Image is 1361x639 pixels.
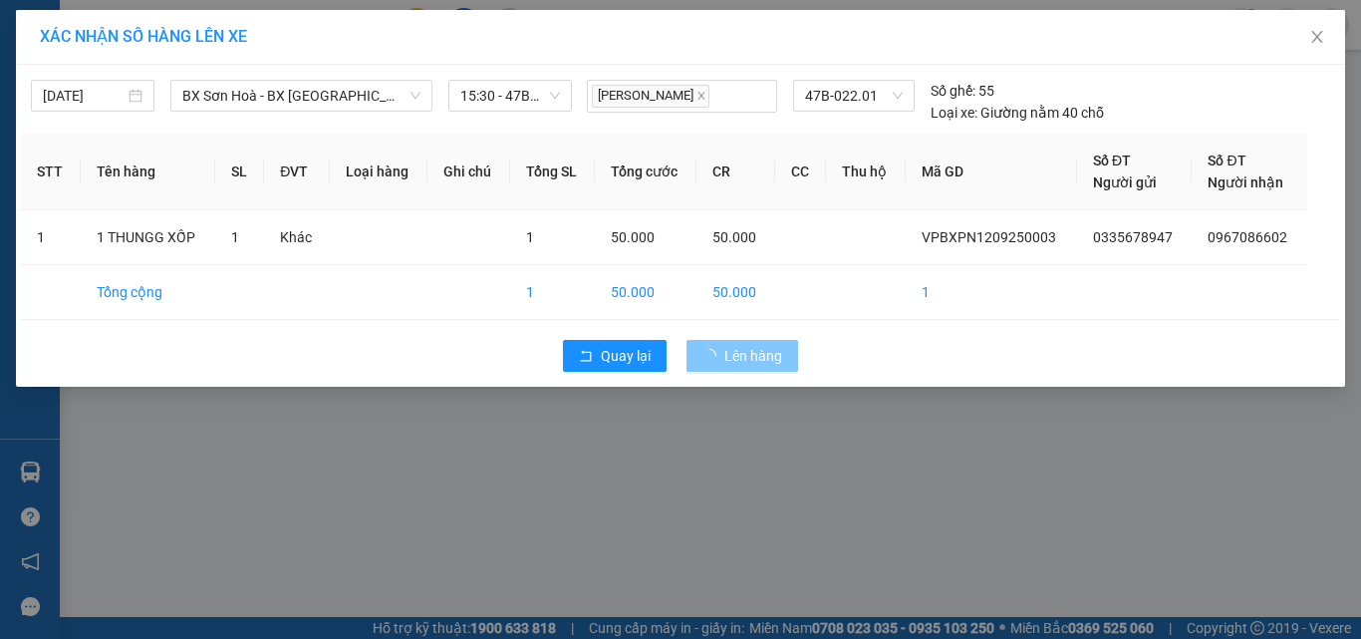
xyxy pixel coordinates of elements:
[775,134,827,210] th: CC
[1208,174,1283,190] span: Người nhận
[592,85,709,108] span: [PERSON_NAME]
[21,210,81,265] td: 1
[231,229,239,245] span: 1
[409,90,421,102] span: down
[460,81,560,111] span: 15:30 - 47B-022.01
[686,340,798,372] button: Lên hàng
[1208,153,1245,168] span: Số ĐT
[931,80,975,102] span: Số ghế:
[595,134,696,210] th: Tổng cước
[1093,153,1131,168] span: Số ĐT
[696,134,774,210] th: CR
[1309,29,1325,45] span: close
[510,134,596,210] th: Tổng SL
[611,229,655,245] span: 50.000
[702,349,724,363] span: loading
[579,349,593,365] span: rollback
[510,265,596,320] td: 1
[21,134,81,210] th: STT
[526,229,534,245] span: 1
[81,134,215,210] th: Tên hàng
[182,81,420,111] span: BX Sơn Hoà - BX Xuân Lộc
[922,229,1056,245] span: VPBXPN1209250003
[264,134,330,210] th: ĐVT
[264,210,330,265] td: Khác
[40,27,247,46] span: XÁC NHẬN SỐ HÀNG LÊN XE
[601,345,651,367] span: Quay lại
[1289,10,1345,66] button: Close
[595,265,696,320] td: 50.000
[906,265,1077,320] td: 1
[563,340,667,372] button: rollbackQuay lại
[826,134,905,210] th: Thu hộ
[724,345,782,367] span: Lên hàng
[931,102,977,124] span: Loại xe:
[696,91,706,101] span: close
[906,134,1077,210] th: Mã GD
[805,81,903,111] span: 47B-022.01
[931,102,1104,124] div: Giường nằm 40 chỗ
[427,134,509,210] th: Ghi chú
[931,80,994,102] div: 55
[1208,229,1287,245] span: 0967086602
[1093,174,1157,190] span: Người gửi
[696,265,774,320] td: 50.000
[1093,229,1173,245] span: 0335678947
[330,134,427,210] th: Loại hàng
[215,134,264,210] th: SL
[81,265,215,320] td: Tổng cộng
[81,210,215,265] td: 1 THUNGG XỐP
[43,85,125,107] input: 12/09/2025
[712,229,756,245] span: 50.000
